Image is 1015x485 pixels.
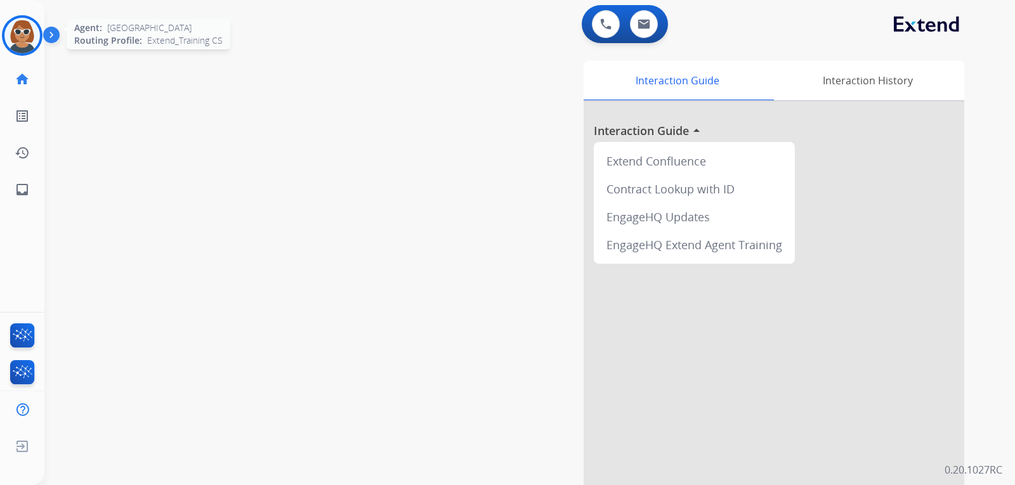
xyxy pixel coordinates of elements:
mat-icon: history [15,145,30,160]
div: Contract Lookup with ID [599,175,790,203]
mat-icon: inbox [15,182,30,197]
div: Interaction Guide [584,61,771,100]
img: avatar [4,18,40,53]
div: EngageHQ Updates [599,203,790,231]
span: Agent: [74,22,102,34]
p: 0.20.1027RC [945,462,1002,477]
mat-icon: list_alt [15,108,30,124]
span: Routing Profile: [74,34,142,47]
span: Extend_Training CS [147,34,223,47]
div: Extend Confluence [599,147,790,175]
span: [GEOGRAPHIC_DATA] [107,22,192,34]
div: EngageHQ Extend Agent Training [599,231,790,259]
mat-icon: home [15,72,30,87]
div: Interaction History [771,61,964,100]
